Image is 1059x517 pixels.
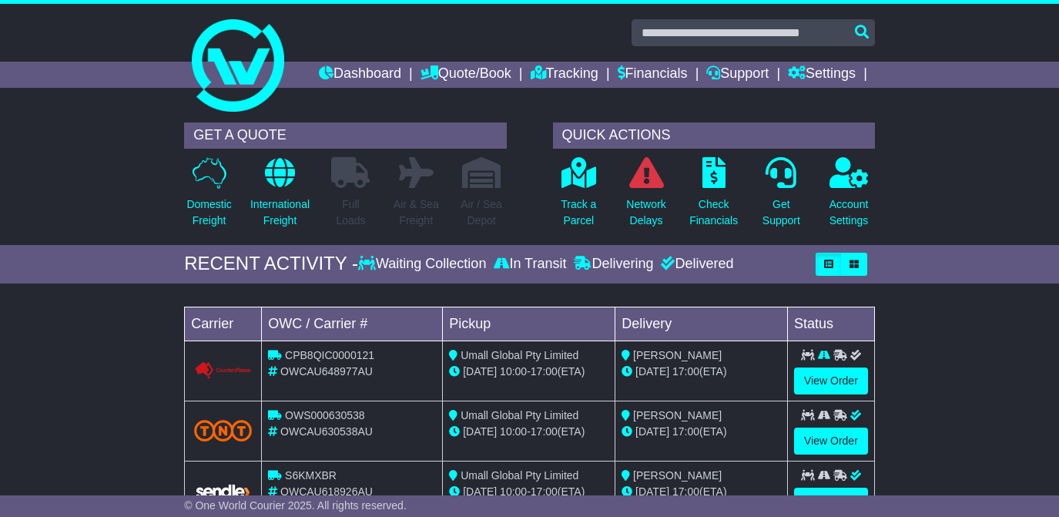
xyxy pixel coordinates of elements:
[449,364,608,380] div: - (ETA)
[500,425,527,438] span: 10:00
[794,428,868,455] a: View Order
[250,156,310,237] a: InternationalFreight
[500,365,527,378] span: 10:00
[421,62,511,88] a: Quote/Book
[194,483,252,499] img: GetCarrierServiceLogo
[490,256,570,273] div: In Transit
[285,469,337,482] span: S6KMXBR
[762,156,801,237] a: GetSupport
[331,196,370,229] p: Full Loads
[280,425,373,438] span: OWCAU630538AU
[829,196,869,229] p: Account Settings
[633,409,722,421] span: [PERSON_NAME]
[622,364,781,380] div: (ETA)
[794,488,868,515] a: View Order
[531,485,558,498] span: 17:00
[615,307,788,341] td: Delivery
[625,156,666,237] a: NetworkDelays
[186,196,231,229] p: Domestic Freight
[184,499,407,512] span: © One World Courier 2025. All rights reserved.
[461,349,578,361] span: Umall Global Pty Limited
[449,484,608,500] div: - (ETA)
[633,469,722,482] span: [PERSON_NAME]
[633,349,722,361] span: [PERSON_NAME]
[461,196,502,229] p: Air / Sea Depot
[285,409,365,421] span: OWS000630538
[262,307,443,341] td: OWC / Carrier #
[635,485,669,498] span: [DATE]
[449,424,608,440] div: - (ETA)
[622,484,781,500] div: (ETA)
[500,485,527,498] span: 10:00
[185,307,262,341] td: Carrier
[626,196,665,229] p: Network Delays
[622,424,781,440] div: (ETA)
[672,365,699,378] span: 17:00
[618,62,688,88] a: Financials
[443,307,615,341] td: Pickup
[250,196,310,229] p: International Freight
[788,307,875,341] td: Status
[461,469,578,482] span: Umall Global Pty Limited
[194,420,252,441] img: TNT_Domestic.png
[184,123,506,149] div: GET A QUOTE
[829,156,870,237] a: AccountSettings
[706,62,769,88] a: Support
[788,62,856,88] a: Settings
[635,425,669,438] span: [DATE]
[689,156,739,237] a: CheckFinancials
[672,485,699,498] span: 17:00
[463,425,497,438] span: [DATE]
[762,196,800,229] p: Get Support
[531,62,598,88] a: Tracking
[531,365,558,378] span: 17:00
[194,361,252,380] img: GetCarrierServiceLogo
[463,485,497,498] span: [DATE]
[285,349,374,361] span: CPB8QIC0000121
[280,485,373,498] span: OWCAU618926AU
[561,196,596,229] p: Track a Parcel
[657,256,733,273] div: Delivered
[461,409,578,421] span: Umall Global Pty Limited
[319,62,401,88] a: Dashboard
[531,425,558,438] span: 17:00
[570,256,657,273] div: Delivering
[463,365,497,378] span: [DATE]
[553,123,875,149] div: QUICK ACTIONS
[672,425,699,438] span: 17:00
[560,156,597,237] a: Track aParcel
[794,368,868,394] a: View Order
[280,365,373,378] span: OWCAU648977AU
[689,196,738,229] p: Check Financials
[358,256,490,273] div: Waiting Collection
[635,365,669,378] span: [DATE]
[186,156,232,237] a: DomesticFreight
[394,196,439,229] p: Air & Sea Freight
[184,253,358,275] div: RECENT ACTIVITY -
